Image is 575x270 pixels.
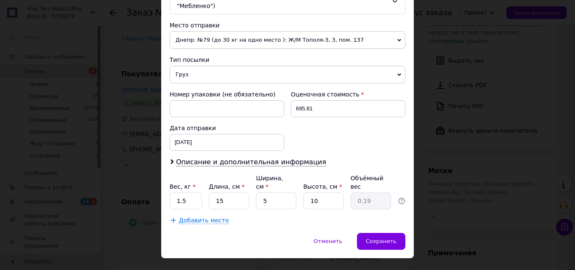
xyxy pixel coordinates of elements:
span: Тип посылки [170,56,209,63]
span: Место отправки [170,22,220,29]
label: Ширина, см [256,175,283,190]
label: Длина, см [209,183,245,190]
div: Объёмный вес [351,174,391,191]
span: Добавить место [179,217,229,224]
span: Сохранить [366,238,397,244]
div: Дата отправки [170,124,284,132]
span: Описание и дополнительная информация [176,158,326,166]
div: Номер упаковки (не обязательно) [170,90,284,99]
label: Вес, кг [170,183,196,190]
label: Высота, см [303,183,342,190]
span: Груз [170,66,405,83]
span: Отменить [314,238,342,244]
span: Днепр: №79 (до 30 кг на одно место ): Ж/М Тополя-3, 3, пом. 137 [170,31,405,49]
div: Оценочная стоимость [291,90,405,99]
